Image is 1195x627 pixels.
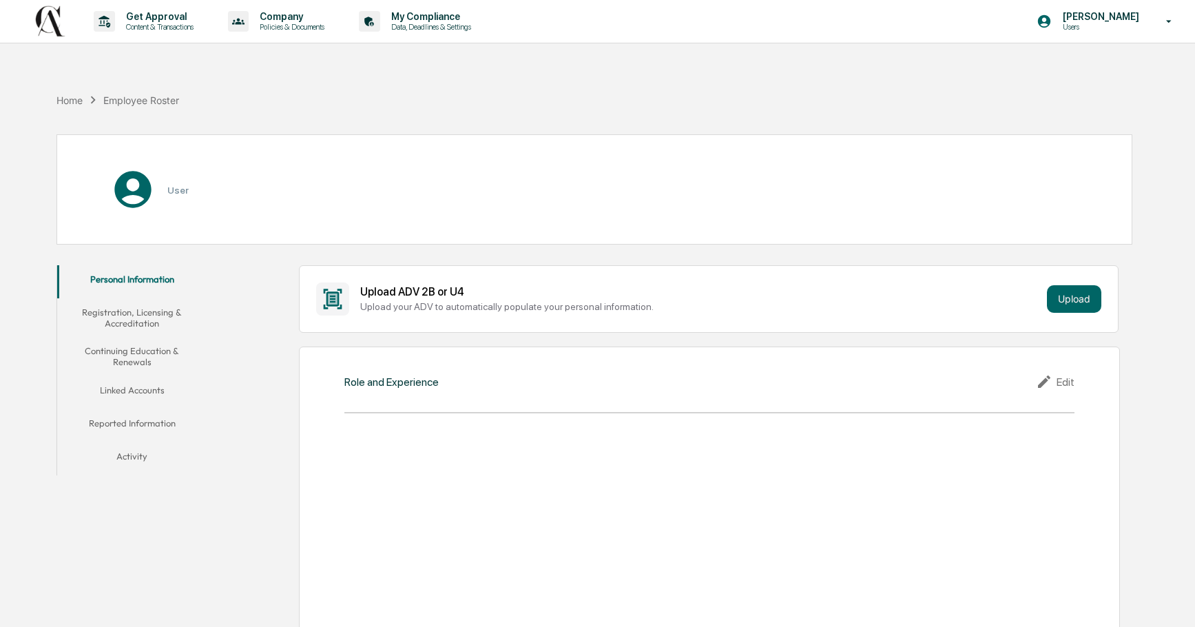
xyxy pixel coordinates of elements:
[360,301,1041,312] div: Upload your ADV to automatically populate your personal information.
[57,409,207,442] button: Reported Information
[1052,22,1146,32] p: Users
[115,22,200,32] p: Content & Transactions
[57,442,207,475] button: Activity
[249,11,331,22] p: Company
[167,185,189,196] h3: User
[56,94,83,106] div: Home
[249,22,331,32] p: Policies & Documents
[115,11,200,22] p: Get Approval
[380,11,478,22] p: My Compliance
[1052,11,1146,22] p: [PERSON_NAME]
[103,94,179,106] div: Employee Roster
[57,298,207,338] button: Registration, Licensing & Accreditation
[57,265,207,298] button: Personal Information
[57,337,207,376] button: Continuing Education & Renewals
[380,22,478,32] p: Data, Deadlines & Settings
[360,285,1041,298] div: Upload ADV 2B or U4
[57,265,207,475] div: secondary tabs example
[344,376,439,389] div: Role and Experience
[33,6,66,37] img: logo
[57,376,207,409] button: Linked Accounts
[1047,285,1101,313] button: Upload
[1036,373,1074,390] div: Edit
